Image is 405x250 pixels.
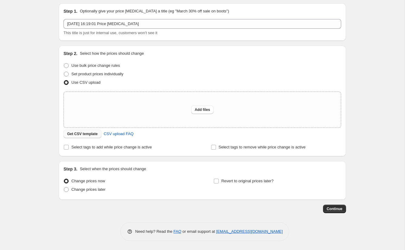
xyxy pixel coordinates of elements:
p: Optionally give your price [MEDICAL_DATA] a title (eg "March 30% off sale on boots") [80,8,229,14]
a: FAQ [174,229,181,234]
span: Change prices now [71,179,105,183]
button: Get CSV template [64,130,101,138]
a: [EMAIL_ADDRESS][DOMAIN_NAME] [216,229,283,234]
p: Select how the prices should change [80,50,144,57]
span: Continue [327,206,342,211]
h2: Step 3. [64,166,77,172]
a: CSV upload FAQ [100,129,137,139]
input: 30% off holiday sale [64,19,341,29]
span: Need help? Read the [135,229,174,234]
span: CSV upload FAQ [104,131,134,137]
p: Select when the prices should change [80,166,146,172]
span: This title is just for internal use, customers won't see it [64,31,157,35]
span: Select tags to add while price change is active [71,145,152,149]
button: Continue [323,205,346,213]
span: Select tags to remove while price change is active [219,145,306,149]
span: Add files [195,107,210,112]
h2: Step 2. [64,50,77,57]
span: Revert to original prices later? [221,179,274,183]
h2: Step 1. [64,8,77,14]
span: Set product prices individually [71,72,123,76]
span: Use CSV upload [71,80,100,85]
span: Change prices later [71,187,106,192]
span: or email support at [181,229,216,234]
span: Use bulk price change rules [71,63,120,68]
span: Get CSV template [67,131,98,136]
button: Add files [191,106,214,114]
